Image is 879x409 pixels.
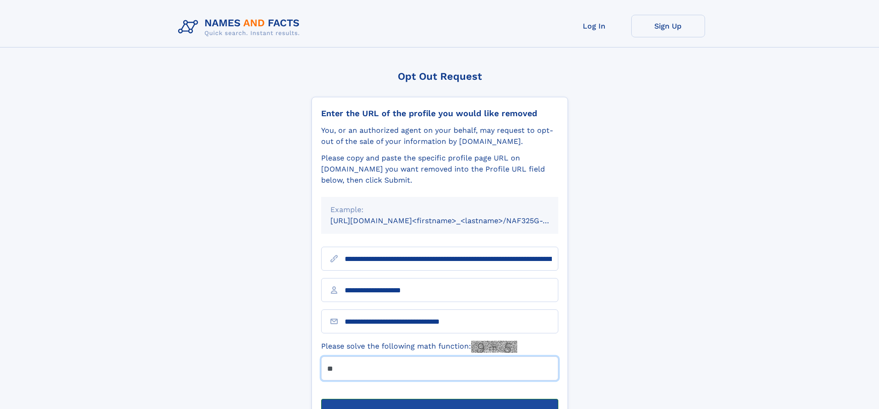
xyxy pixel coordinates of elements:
[330,204,549,215] div: Example:
[311,71,568,82] div: Opt Out Request
[330,216,576,225] small: [URL][DOMAIN_NAME]<firstname>_<lastname>/NAF325G-xxxxxxxx
[321,153,558,186] div: Please copy and paste the specific profile page URL on [DOMAIN_NAME] you want removed into the Pr...
[321,125,558,147] div: You, or an authorized agent on your behalf, may request to opt-out of the sale of your informatio...
[557,15,631,37] a: Log In
[321,341,517,353] label: Please solve the following math function:
[631,15,705,37] a: Sign Up
[321,108,558,119] div: Enter the URL of the profile you would like removed
[174,15,307,40] img: Logo Names and Facts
